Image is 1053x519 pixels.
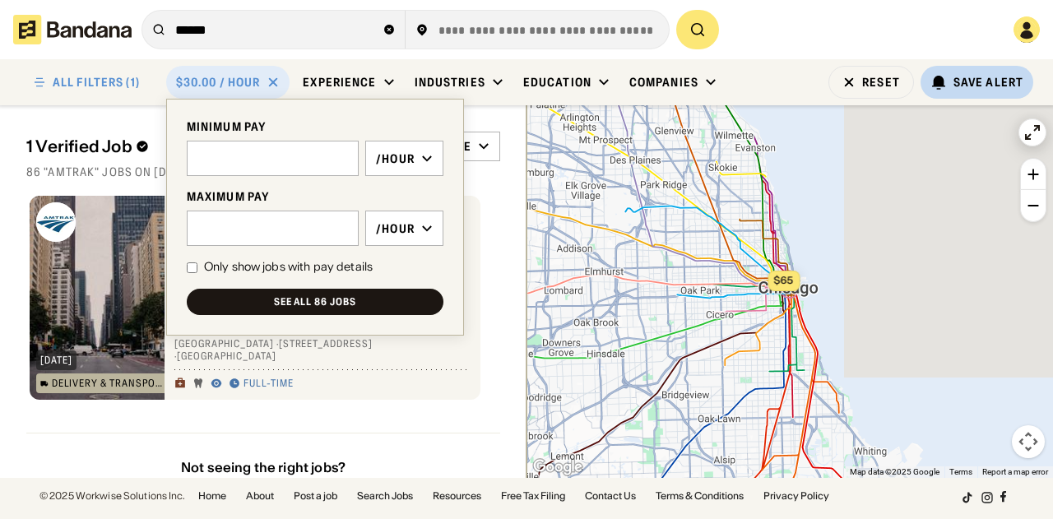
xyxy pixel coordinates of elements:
div: Reset [862,76,900,88]
div: grid [26,189,500,479]
input: Only show jobs with pay details [187,262,197,273]
span: $65 [774,274,794,286]
div: © 2025 Workwise Solutions Inc. [39,491,185,501]
a: Resources [433,491,481,501]
a: Contact Us [585,491,636,501]
a: Privacy Policy [763,491,829,501]
a: Free Tax Filing [501,491,565,501]
a: Terms & Conditions [656,491,744,501]
div: Save Alert [953,75,1023,90]
img: Bandana logotype [13,15,132,44]
button: Map camera controls [1012,425,1045,458]
img: Google [531,456,585,478]
div: [GEOGRAPHIC_DATA] · [STREET_ADDRESS] · [GEOGRAPHIC_DATA] [174,337,471,363]
div: Industries [415,75,485,90]
div: Experience [303,75,376,90]
div: MINIMUM PAY [187,119,443,134]
div: Not seeing the right jobs? [118,460,408,475]
a: Open this area in Google Maps (opens a new window) [531,456,585,478]
div: Education [523,75,591,90]
a: Search Jobs [357,491,413,501]
a: Report a map error [982,467,1048,476]
a: Home [198,491,226,501]
div: $30.00 / hour [176,75,261,90]
img: Amtrak logo [36,202,76,242]
div: Companies [629,75,698,90]
div: Full-time [244,378,294,391]
span: Map data ©2025 Google [850,467,939,476]
div: 1 Verified Job [26,137,271,156]
div: See all 86 jobs [274,297,356,307]
div: [DATE] [40,355,72,365]
a: Terms (opens in new tab) [949,467,972,476]
div: /hour [376,151,415,166]
div: /hour [376,221,415,236]
div: Delivery & Transportation [52,378,168,388]
a: Post a job [294,491,337,501]
div: Only show jobs with pay details [204,259,373,276]
a: About [246,491,274,501]
div: MAXIMUM PAY [187,189,443,204]
div: ALL FILTERS (1) [53,76,140,88]
div: 86 "amtrak" jobs on [DOMAIN_NAME] [26,165,500,179]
